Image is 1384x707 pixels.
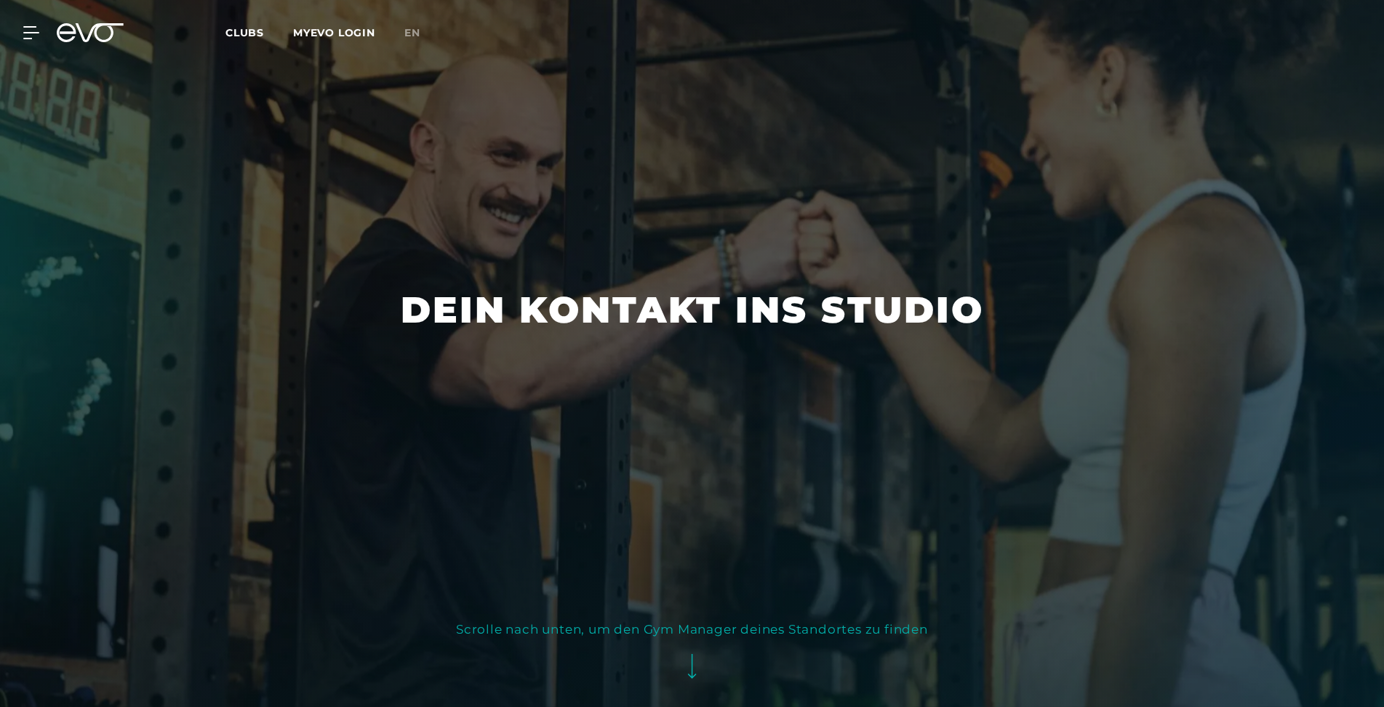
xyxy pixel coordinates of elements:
span: en [404,26,420,39]
h1: Dein Kontakt ins Studio [401,286,984,334]
a: Clubs [225,25,293,39]
a: MYEVO LOGIN [293,26,375,39]
span: Clubs [225,26,264,39]
a: en [404,25,438,41]
div: Scrolle nach unten, um den Gym Manager deines Standortes zu finden [456,618,928,641]
button: Scrolle nach unten, um den Gym Manager deines Standortes zu finden [456,618,928,692]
